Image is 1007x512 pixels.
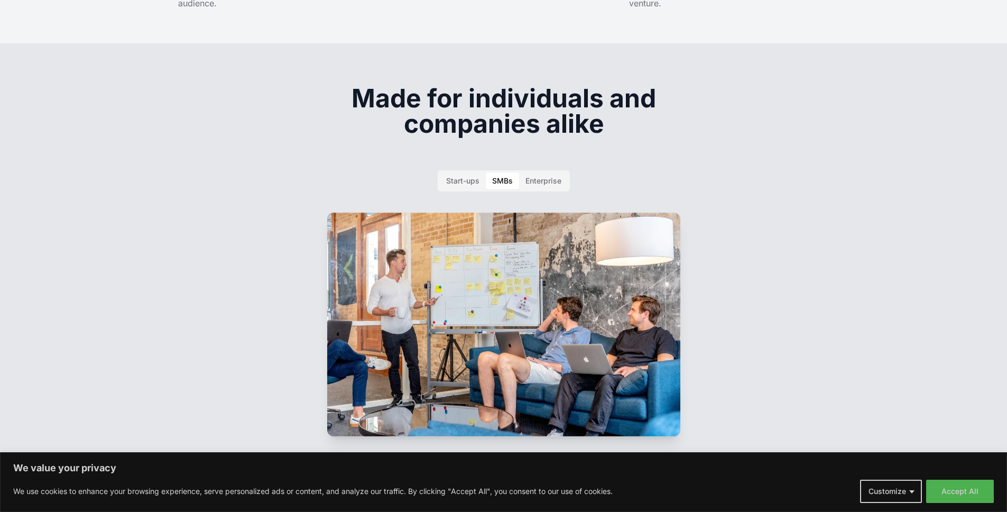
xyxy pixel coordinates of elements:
[13,462,994,474] p: We value your privacy
[13,485,613,498] p: We use cookies to enhance your browsing experience, serve personalized ads or content, and analyz...
[860,480,922,503] button: Customize
[301,86,707,136] h2: Made for individuals and companies alike
[446,176,479,186] div: Start-ups
[525,176,561,186] div: Enterprise
[327,213,680,436] img: For SMBs
[926,480,994,503] button: Accept All
[492,176,513,186] div: SMBs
